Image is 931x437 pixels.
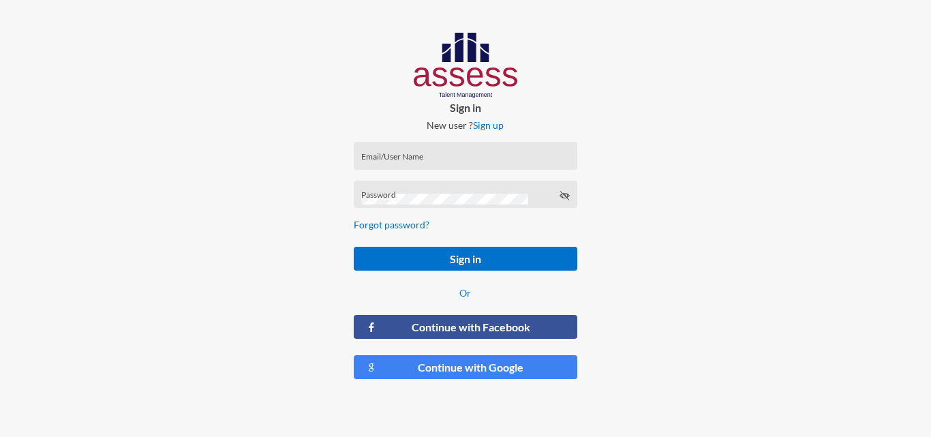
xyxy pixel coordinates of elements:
[343,101,587,114] p: Sign in
[354,287,577,299] p: Or
[414,33,518,98] img: AssessLogoo.svg
[343,119,587,131] p: New user ?
[473,119,504,131] a: Sign up
[354,219,429,230] a: Forgot password?
[354,315,577,339] button: Continue with Facebook
[354,355,577,379] button: Continue with Google
[354,247,577,271] button: Sign in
